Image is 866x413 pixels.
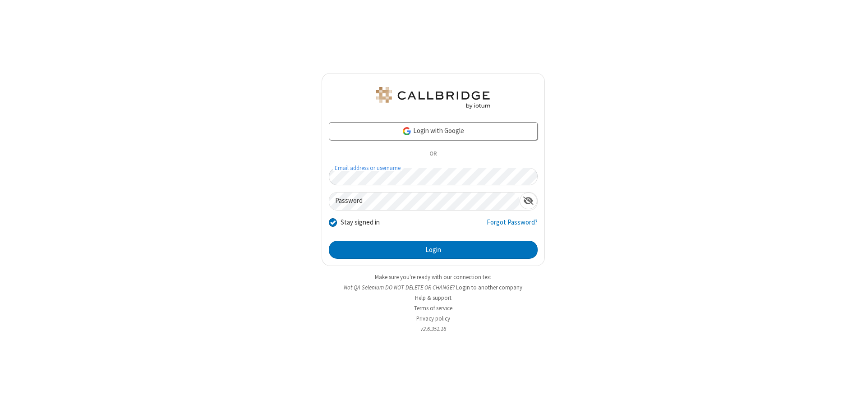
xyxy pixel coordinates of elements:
a: Terms of service [414,304,452,312]
a: Help & support [415,294,451,302]
a: Forgot Password? [487,217,538,234]
button: Login [329,241,538,259]
label: Stay signed in [341,217,380,228]
input: Email address or username [329,168,538,185]
button: Login to another company [456,283,522,292]
img: QA Selenium DO NOT DELETE OR CHANGE [374,87,492,109]
li: v2.6.351.16 [322,325,545,333]
img: google-icon.png [402,126,412,136]
span: OR [426,148,440,161]
a: Login with Google [329,122,538,140]
a: Privacy policy [416,315,450,322]
li: Not QA Selenium DO NOT DELETE OR CHANGE? [322,283,545,292]
input: Password [329,193,520,210]
a: Make sure you're ready with our connection test [375,273,491,281]
div: Show password [520,193,537,209]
